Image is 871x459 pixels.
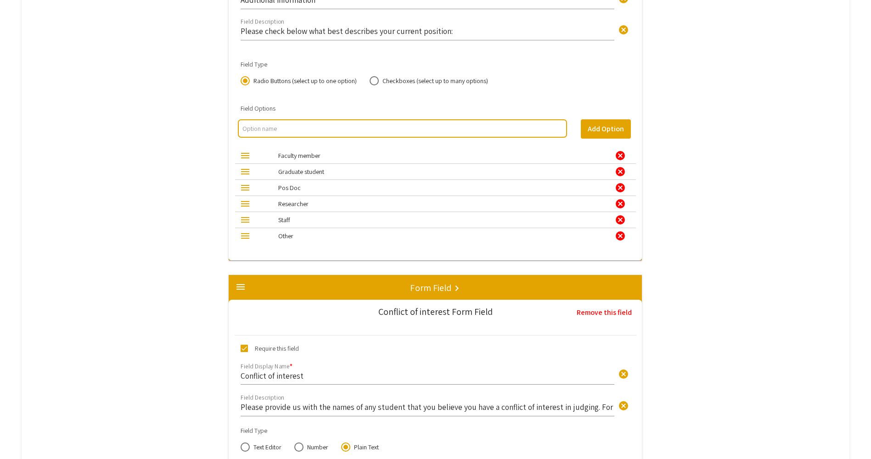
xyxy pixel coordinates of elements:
h5: Form Field [410,282,451,293]
span: Radio Buttons (select up to one option) [250,76,357,85]
mat-icon: keyboard_arrow_right [451,283,462,294]
div: cancel [615,182,626,193]
mat-icon: menu [235,281,246,292]
div: Conflict of interest Form Field [378,307,493,316]
span: cancel [618,369,629,380]
span: Text Editor [250,442,281,452]
div: cancel [615,166,626,177]
mat-label: Researcher [278,200,309,208]
div: menu [240,182,251,193]
input: Description [241,26,614,36]
div: cancel [615,150,626,161]
div: menu [240,198,251,209]
mat-label: Field Options [241,104,275,112]
span: Number [303,442,328,452]
div: cancel [615,214,626,225]
span: Checkboxes (select up to many options) [379,76,488,85]
div: menu [240,230,251,241]
span: cancel [618,24,629,35]
input: multi select option input [242,124,562,133]
div: menu [240,166,251,177]
div: menu [240,214,251,225]
div: menu [240,150,251,161]
span: Plain Text [350,442,379,452]
mat-label: Field Type [241,426,267,435]
mat-label: Field Type [241,60,267,68]
input: Description [241,402,614,412]
span: Require this field [255,343,299,354]
button: Clear [614,364,633,383]
div: cancel [615,230,626,241]
button: Add Option [581,119,631,139]
mat-label: Staff [278,216,290,224]
mat-label: Pos Doc [278,184,301,192]
mat-label: Faculty member [278,151,320,160]
div: cancel [615,198,626,209]
button: Remove this field [570,303,638,322]
iframe: Chat [7,418,39,452]
button: Clear [614,396,633,414]
input: Display name [241,370,614,381]
span: cancel [618,400,629,411]
button: Clear [614,20,633,39]
mat-expansion-panel-header: Form Field [229,275,642,304]
mat-label: Other [278,232,293,240]
mat-label: Graduate student [278,168,324,176]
